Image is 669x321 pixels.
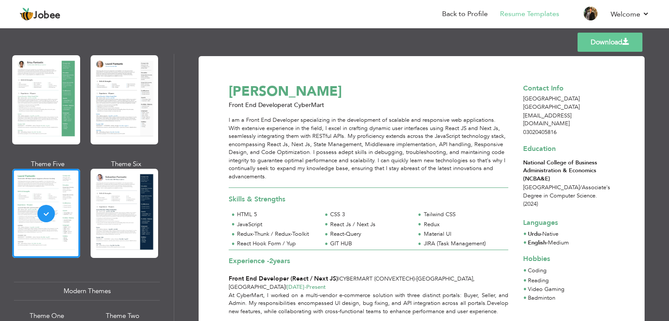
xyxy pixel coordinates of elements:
span: - [415,275,416,283]
span: Hobbies [523,254,550,264]
div: JavaScript [237,221,317,229]
a: Jobee [20,7,61,21]
span: - [541,230,542,238]
span: Education [523,144,556,154]
span: (2024) [523,200,538,208]
span: / [580,184,582,191]
span: [GEOGRAPHIC_DATA] [523,103,580,111]
span: Front End Developer [229,101,287,109]
span: [EMAIL_ADDRESS][DOMAIN_NAME] [523,112,571,128]
div: [PERSON_NAME] [224,82,523,101]
div: I am a Front End Developer specializing in the development of scalable and responsive web applica... [229,116,508,181]
div: HTML 5 [237,211,317,219]
div: Experience - [229,256,508,268]
div: Modern Themes [14,282,160,301]
span: Urdu [528,230,541,238]
span: Reading [528,277,549,284]
span: Skills & Strengths [229,194,285,204]
div: React Js / Next Js [330,221,410,229]
div: Theme Two [90,311,155,321]
div: Theme Six [92,160,160,169]
a: Resume Templates [500,9,559,19]
label: years [269,256,290,266]
li: Native [528,230,558,239]
div: CSS 3 [330,211,410,219]
li: Medium [528,239,569,247]
span: [GEOGRAPHIC_DATA] [523,95,580,103]
span: [DATE] Present [287,283,326,291]
span: CyberMart (ConvexTech) [339,275,415,283]
span: Languages [523,211,558,228]
span: , [473,275,475,283]
span: Video Gaming [528,285,564,293]
div: Redux [424,221,503,229]
span: at CyberMart [287,101,324,109]
span: 03020405816 [523,128,557,136]
span: | [338,275,339,283]
a: Welcome [611,9,649,20]
div: Theme Five [14,160,82,169]
span: - [546,239,548,247]
a: Download [578,33,642,52]
span: Front End Developer (React / Next JS) [229,274,338,283]
div: Tailwind CSS [424,211,503,219]
span: Coding [528,267,547,274]
div: Material UI [424,230,503,238]
div: National College of Business Administration & Economics (NCBA&E) [523,159,610,183]
a: Back to Profile [442,9,488,19]
span: Jobee [34,11,61,20]
div: React Hook Form / Yup [237,240,317,248]
img: jobee.io [20,7,34,21]
span: - [304,283,306,291]
span: 2 [269,256,273,266]
div: Theme One [14,311,79,321]
span: | [285,283,287,291]
img: Profile Img [584,7,598,20]
span: [GEOGRAPHIC_DATA] [229,283,285,291]
span: Contact Info [523,84,564,93]
span: English [528,239,546,247]
div: At CyberMart, I worked on a multi-vendor e-commerce solution with three distinct portals: Buyer, ... [224,291,514,316]
span: [GEOGRAPHIC_DATA] [416,275,473,283]
div: GIT HUB [330,240,410,248]
span: [GEOGRAPHIC_DATA] Associate's Degree in Computer Science. [523,184,610,200]
div: JIRA (Task Management) [424,240,503,248]
span: Badminton [528,294,555,302]
div: Redux-Thunk / Redux-Toolkit [237,230,317,238]
div: React-Query [330,230,410,238]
